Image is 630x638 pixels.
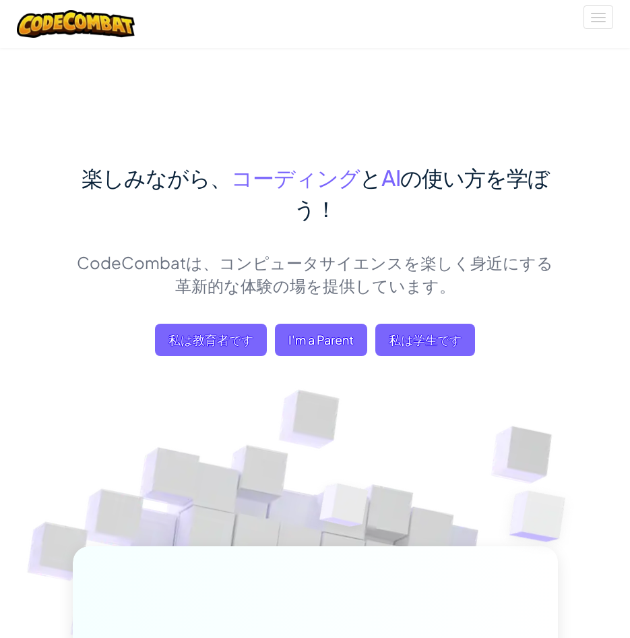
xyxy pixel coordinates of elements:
[82,164,231,191] span: 楽しみながら、
[17,10,135,38] img: CodeCombat logo
[275,324,367,356] a: I'm a Parent
[381,164,400,191] span: AI
[155,324,267,356] a: 私は教育者です
[360,164,381,191] span: と
[375,324,475,356] button: 私は学生です
[73,251,558,297] p: CodeCombatは、コンピュータサイエンスを楽しく身近にする革新的な体験の場を提供しています。
[231,164,360,191] span: コーディング
[480,456,606,579] img: Overlap cubes
[294,164,549,222] span: の使い方を学ぼう！
[292,455,396,563] img: Overlap cubes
